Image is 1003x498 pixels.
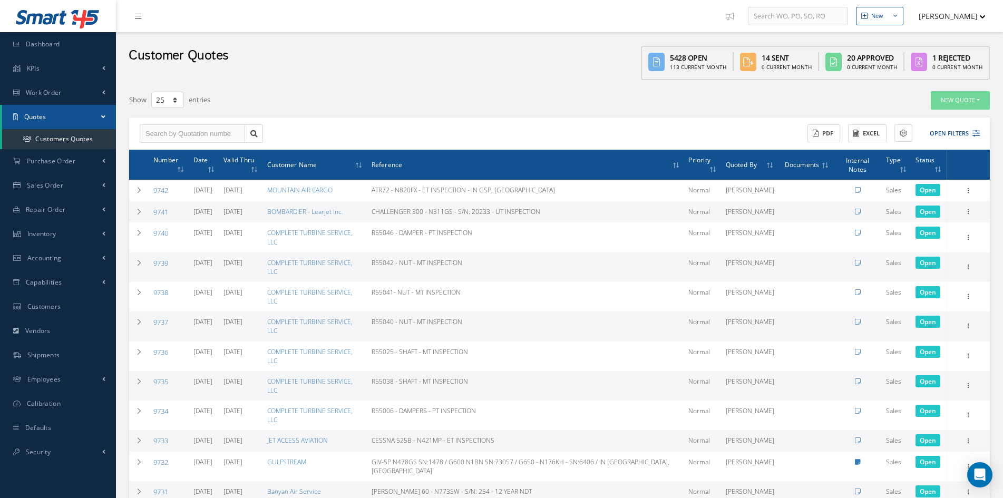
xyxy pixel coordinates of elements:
a: 9735 [153,377,168,386]
span: Capabilities [26,278,62,287]
span: Quoted By [726,159,757,169]
td: [DATE] [189,282,220,311]
a: [DATE] [223,457,242,466]
td: [PERSON_NAME] [722,252,778,282]
span: Repair Order [26,205,66,214]
td: Normal [684,282,721,311]
a: [DATE] [223,185,242,194]
div: 20 Approved [847,52,897,63]
a: [DATE] [223,258,242,267]
div: 1 Rejected [932,52,982,63]
td: [PERSON_NAME] [722,282,778,311]
td: Normal [684,311,721,341]
span: Inventory [27,229,56,238]
a: [DATE] [223,228,242,237]
span: Purchase Order [27,157,75,165]
td: [DATE] [189,341,220,371]
a: [DATE] [223,406,242,415]
a: 9737 [153,317,168,327]
td: [DATE] [189,252,220,282]
td: [PERSON_NAME] [722,430,778,452]
button: [PERSON_NAME] [909,6,986,26]
div: 0 Current Month [762,63,812,71]
td: [PERSON_NAME] [722,401,778,430]
span: Calibration [27,399,61,408]
td: CHALLENGER 300 - N311GS - S/N: 20233 - UT INSPECTION [367,201,685,223]
td: [PERSON_NAME] [722,201,778,223]
a: [DATE] [223,347,242,356]
span: Security [26,447,51,456]
span: Click to change it [916,405,940,417]
td: R55006 - DAMPERS - PT INSPECTION [367,401,685,430]
span: Vendors [25,326,51,335]
a: 9731 [153,487,168,496]
span: Click to change it [916,346,940,358]
a: Customers Quotes [2,129,116,149]
a: [DATE] [223,288,242,297]
td: Normal [684,341,721,371]
span: Click to change it [916,485,940,497]
td: ATR72 - N820FX - ET INSPECTION - IN GSP, [GEOGRAPHIC_DATA] [367,180,685,201]
a: 9740 [153,228,168,238]
a: MOUNTAIN AIR CARGO [267,185,333,194]
a: 9733 [153,436,168,445]
span: Click to change it [916,316,940,328]
span: Sales [886,317,901,326]
a: 9738 [153,288,168,297]
td: [PERSON_NAME] [722,452,778,481]
span: Accounting [27,253,62,262]
span: Click to change it [916,206,940,218]
span: Sales [886,228,901,237]
td: Normal [684,401,721,430]
span: Click to change it [916,375,940,387]
span: Sales Order [27,181,63,190]
span: Customers [27,302,61,311]
span: Documents [785,159,820,169]
td: [DATE] [189,452,220,481]
span: Reference [372,159,403,169]
div: 14 Sent [762,52,812,63]
a: [DATE] [223,317,242,326]
label: Show [129,91,147,105]
td: [DATE] [189,222,220,252]
a: COMPLETE TURBINE SERVICE, LLC [267,288,353,306]
a: 9742 [153,185,168,195]
input: Search WO, PO, SO, RO [748,7,848,26]
a: Quotes [2,105,116,129]
td: Normal [684,201,721,223]
td: [PERSON_NAME] [722,180,778,201]
td: [PERSON_NAME] [722,341,778,371]
a: 9734 [153,406,168,416]
a: COMPLETE TURBINE SERVICE, LLC [267,347,353,365]
a: [DATE] [223,436,242,445]
td: Normal [684,252,721,282]
td: R55046 - DAMPER - PT INSPECTION [367,222,685,252]
a: GULFSTREAM [267,457,306,466]
div: 0 Current Month [932,63,982,71]
td: [PERSON_NAME] [722,222,778,252]
span: Sales [886,258,901,267]
span: Number [153,154,178,164]
button: Open Filters [920,125,980,142]
span: Type [886,154,901,164]
a: Banyan Air Service [267,487,321,496]
button: PDF [807,124,840,143]
h2: Customer Quotes [129,48,229,64]
span: Sales [886,207,901,216]
a: 9739 [153,258,168,268]
a: [DATE] [223,207,242,216]
a: COMPLETE TURBINE SERVICE, LLC [267,377,353,395]
td: [DATE] [189,201,220,223]
td: [DATE] [189,371,220,401]
span: Sales [886,377,901,386]
button: Excel [848,124,887,143]
span: Click to change it [916,257,940,269]
span: Click to change it [916,456,940,468]
td: [DATE] [189,180,220,201]
label: entries [189,91,210,105]
td: R55040 - NUT - MT INSPECTION [367,311,685,341]
a: 9741 [153,207,168,217]
td: CESSNA 525B - N421MP - ET INSPECTIONS [367,430,685,452]
span: Defaults [25,423,51,432]
span: Sales [886,436,901,445]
